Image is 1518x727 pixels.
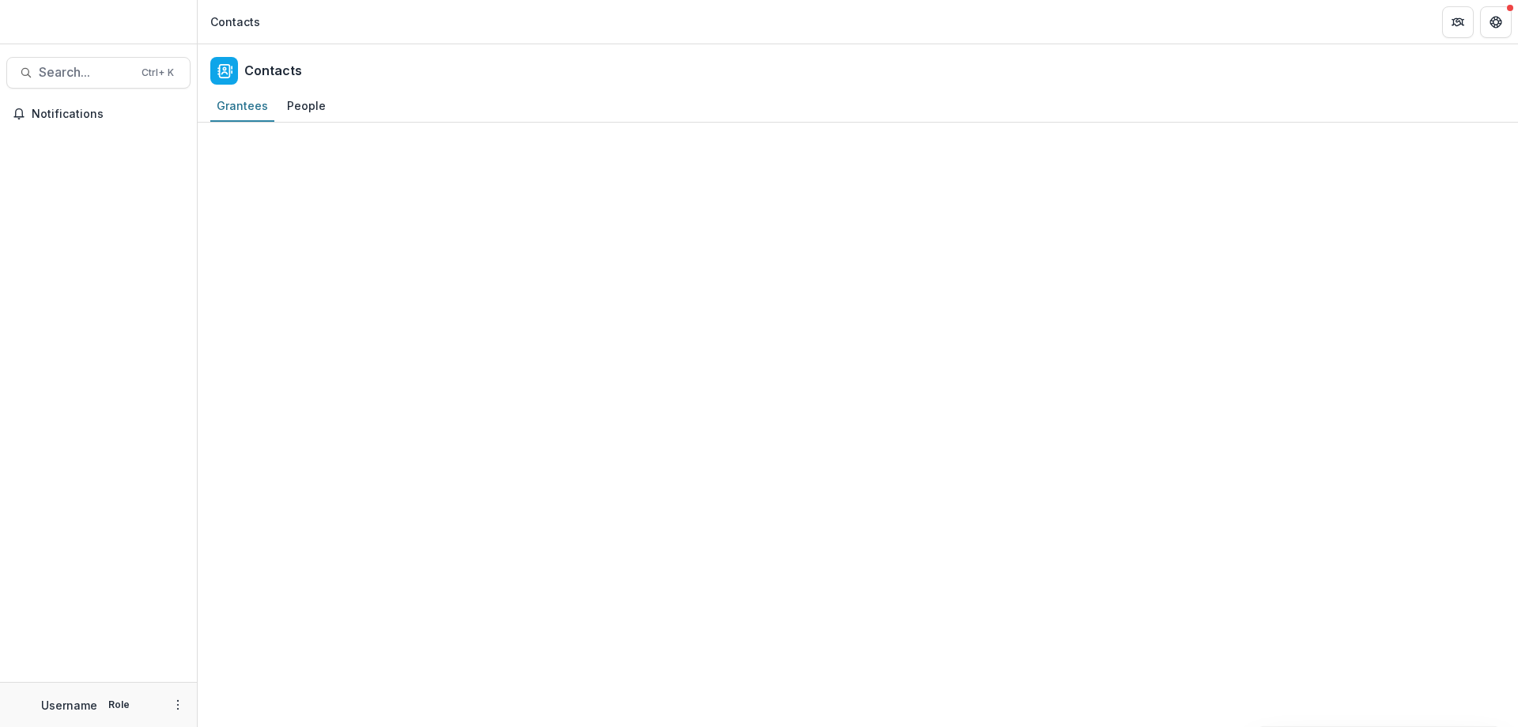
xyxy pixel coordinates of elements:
[168,695,187,714] button: More
[41,697,97,714] p: Username
[210,13,260,30] div: Contacts
[1480,6,1512,38] button: Get Help
[204,10,266,33] nav: breadcrumb
[1442,6,1474,38] button: Partners
[244,63,302,78] h2: Contacts
[210,94,274,117] div: Grantees
[138,64,177,81] div: Ctrl + K
[32,108,184,121] span: Notifications
[104,698,134,712] p: Role
[281,94,332,117] div: People
[6,101,191,127] button: Notifications
[281,91,332,122] a: People
[210,91,274,122] a: Grantees
[39,65,132,80] span: Search...
[6,57,191,89] button: Search...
